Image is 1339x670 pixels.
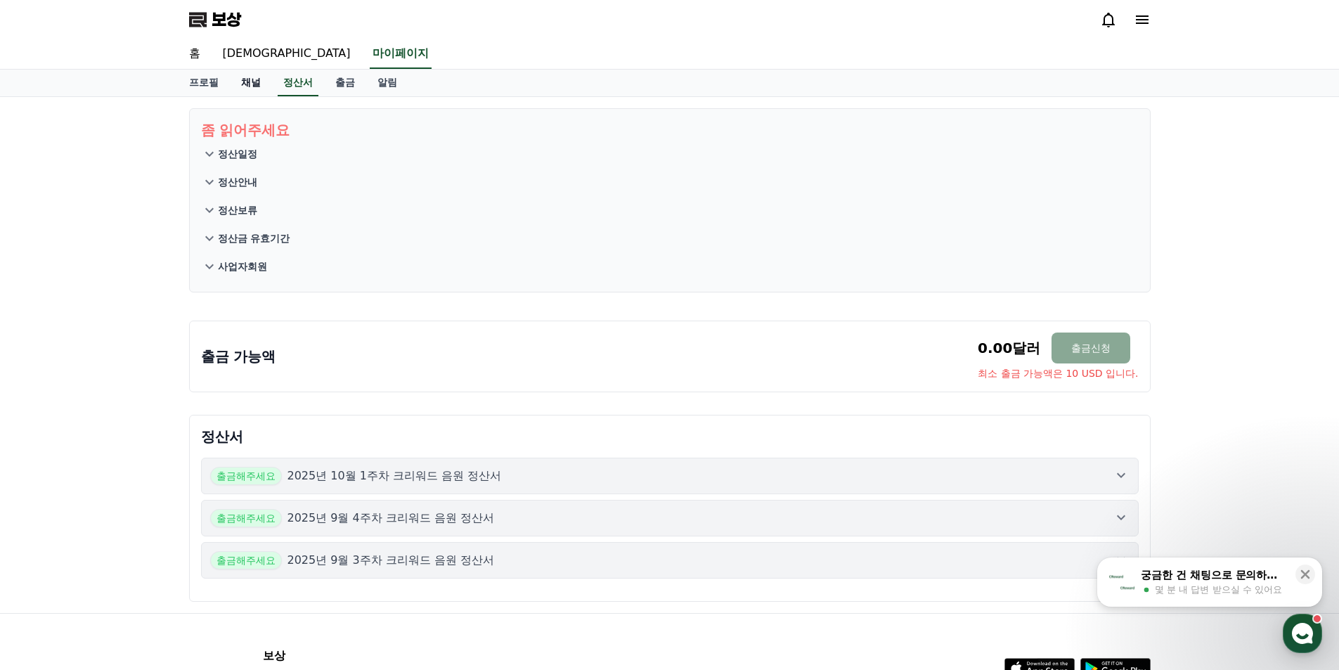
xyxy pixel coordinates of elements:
[201,542,1139,579] button: 출금해주세요 2025년 9월 3주차 크리워드 음원 정산서
[4,446,93,481] a: 홈
[93,446,181,481] a: 대화
[324,70,366,96] a: 출금
[189,46,200,60] font: 홈
[223,46,351,60] font: [DEMOGRAPHIC_DATA]
[201,348,276,365] font: 출금 가능액
[278,70,318,96] a: 정산서
[212,39,362,69] a: [DEMOGRAPHIC_DATA]
[218,176,257,188] font: 정산안내
[978,368,1138,379] font: 최소 출금 가능액은 10 USD 입니다.
[373,46,429,60] font: 마이페이지
[218,261,267,272] font: 사업자회원
[978,340,1040,356] font: 0.00달러
[335,77,355,88] font: 출금
[201,224,1139,252] button: 정산금 유효기간
[216,470,276,482] font: 출금해주세요
[370,39,432,69] a: 마이페이지
[230,70,272,96] a: 채널
[218,233,290,244] font: 정산금 유효기간
[263,649,285,662] font: 보상
[189,77,219,88] font: 프로필
[366,70,408,96] a: 알림
[44,467,53,478] span: 홈
[218,148,257,160] font: 정산일정
[201,168,1139,196] button: 정산안내
[201,500,1139,536] button: 출금해주세요 2025년 9월 4주차 크리워드 음원 정산서
[201,122,290,138] font: 좀 읽어주세요
[181,446,270,481] a: 설정
[283,77,313,88] font: 정산서
[201,196,1139,224] button: 정산보류
[287,511,495,524] font: 2025년 9월 4주차 크리워드 음원 정산서
[201,140,1139,168] button: 정산일정
[1052,333,1130,363] button: 출금신청
[377,77,397,88] font: 알림
[189,8,241,31] a: 보상
[218,205,257,216] font: 정산보류
[217,467,234,478] span: 설정
[201,252,1139,281] button: 사업자회원
[216,513,276,524] font: 출금해주세요
[178,39,212,69] a: 홈
[178,70,230,96] a: 프로필
[287,553,495,567] font: 2025년 9월 3주차 크리워드 음원 정산서
[201,428,243,445] font: 정산서
[129,468,145,479] span: 대화
[241,77,261,88] font: 채널
[287,469,502,482] font: 2025년 10월 1주차 크리워드 음원 정산서
[216,555,276,566] font: 출금해주세요
[212,10,241,30] font: 보상
[1071,342,1111,354] font: 출금신청
[201,458,1139,494] button: 출금해주세요 2025년 10월 1주차 크리워드 음원 정산서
